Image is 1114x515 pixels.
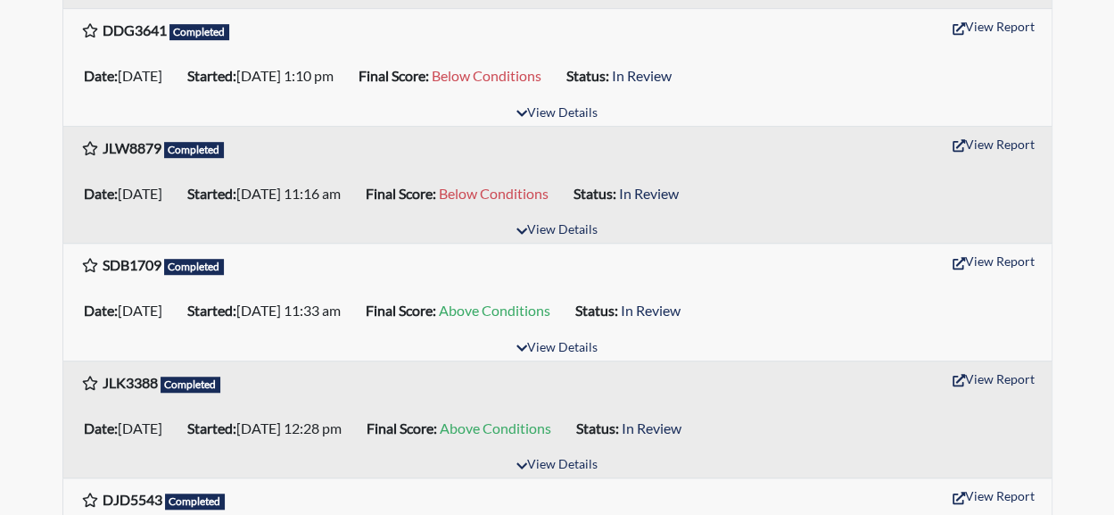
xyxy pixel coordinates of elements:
[508,336,606,361] button: View Details
[103,139,161,156] b: JLW8879
[180,179,359,208] li: [DATE] 11:16 am
[575,302,618,319] b: Status:
[169,24,230,40] span: Completed
[621,302,681,319] span: In Review
[945,482,1043,510] button: View Report
[180,62,351,90] li: [DATE] 1:10 pm
[945,365,1043,393] button: View Report
[187,302,236,319] b: Started:
[103,491,162,508] b: DJD5543
[440,419,551,436] span: Above Conditions
[164,259,225,275] span: Completed
[77,414,180,443] li: [DATE]
[84,419,118,436] b: Date:
[508,219,606,243] button: View Details
[77,179,180,208] li: [DATE]
[187,67,236,84] b: Started:
[165,494,226,510] span: Completed
[439,302,550,319] span: Above Conditions
[366,302,436,319] b: Final Score:
[612,67,672,84] span: In Review
[103,256,161,273] b: SDB1709
[77,62,180,90] li: [DATE]
[187,185,236,202] b: Started:
[945,130,1043,158] button: View Report
[164,142,225,158] span: Completed
[945,247,1043,275] button: View Report
[180,414,359,443] li: [DATE] 12:28 pm
[180,296,359,325] li: [DATE] 11:33 am
[622,419,681,436] span: In Review
[366,185,436,202] b: Final Score:
[574,185,616,202] b: Status:
[103,21,167,38] b: DDG3641
[439,185,549,202] span: Below Conditions
[367,419,437,436] b: Final Score:
[84,67,118,84] b: Date:
[508,453,606,478] button: View Details
[945,12,1043,40] button: View Report
[576,419,619,436] b: Status:
[359,67,429,84] b: Final Score:
[161,377,221,393] span: Completed
[187,419,236,436] b: Started:
[566,67,609,84] b: Status:
[77,296,180,325] li: [DATE]
[84,302,118,319] b: Date:
[84,185,118,202] b: Date:
[619,185,679,202] span: In Review
[508,102,606,126] button: View Details
[432,67,541,84] span: Below Conditions
[103,374,158,391] b: JLK3388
